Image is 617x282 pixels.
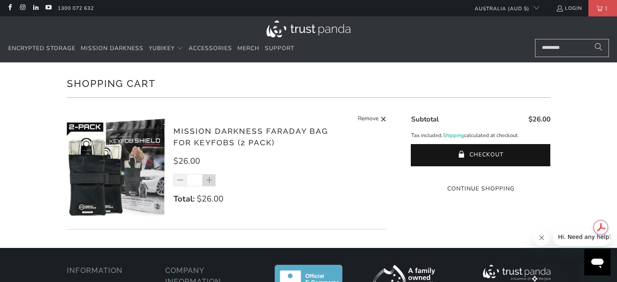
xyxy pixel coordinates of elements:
a: Encrypted Storage [8,39,75,58]
a: Mission Darkness [81,39,143,58]
a: Shipping [442,131,464,140]
p: Tax included. calculated at checkout. [411,131,550,140]
a: Trust Panda Australia on YouTube [45,5,52,11]
a: Trust Panda Australia on Facebook [6,5,13,11]
a: Merch [237,39,260,58]
span: Subtotal [411,115,438,124]
span: Remove [358,114,378,124]
a: 1300 072 632 [58,4,94,13]
span: $26.00 [528,115,550,124]
h1: Shopping Cart [67,75,551,91]
a: Trust Panda Australia on Instagram [19,5,26,11]
strong: Total: [173,193,194,204]
img: Trust Panda Australia [266,21,351,37]
button: Checkout [411,144,550,166]
span: Mission Darkness [81,44,143,52]
nav: Translation missing: en.navigation.header.main_nav [8,39,294,58]
iframe: Button to launch messaging window [584,249,610,275]
span: Hi. Need any help? [5,6,59,12]
a: Remove [358,114,387,124]
a: Accessories [189,39,232,58]
span: YubiKey [149,44,175,52]
span: Accessories [189,44,232,52]
img: Mission Darkness Faraday Bag for Keyfobs (2 pack) [67,118,165,217]
a: Continue Shopping [411,184,550,193]
span: Encrypted Storage [8,44,75,52]
span: Merch [237,44,260,52]
summary: YubiKey [149,39,183,58]
iframe: Close message [533,229,550,246]
iframe: Message from company [553,228,610,246]
span: $26.00 [173,156,200,167]
a: Login [556,4,582,13]
a: Trust Panda Australia on LinkedIn [32,5,39,11]
a: Support [265,39,294,58]
button: Search [588,39,609,57]
span: $26.00 [196,193,223,204]
a: Mission Darkness Faraday Bag for Keyfobs (2 pack) [173,126,328,147]
input: Search... [535,39,609,57]
span: Support [265,44,294,52]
